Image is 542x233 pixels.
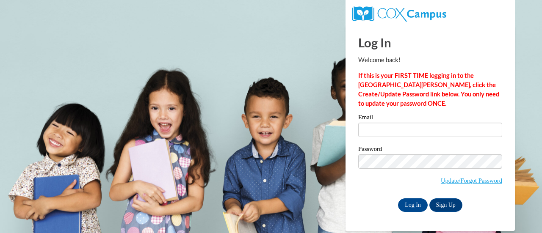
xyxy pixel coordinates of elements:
a: Update/Forgot Password [441,177,502,184]
strong: If this is your FIRST TIME logging in to the [GEOGRAPHIC_DATA][PERSON_NAME], click the Create/Upd... [358,72,499,107]
a: Sign Up [429,198,462,212]
label: Email [358,114,502,123]
h1: Log In [358,34,502,51]
img: COX Campus [352,6,446,22]
label: Password [358,146,502,154]
input: Log In [398,198,428,212]
p: Welcome back! [358,55,502,65]
a: COX Campus [352,10,446,17]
